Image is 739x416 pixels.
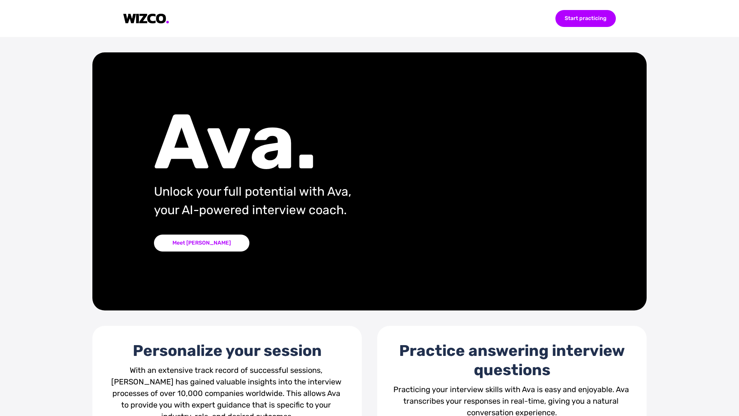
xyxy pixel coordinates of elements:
img: logo [123,13,169,24]
div: Ava. [154,111,419,173]
div: Personalize your session [108,341,346,361]
div: Meet [PERSON_NAME] [154,235,249,252]
div: Unlock your full potential with Ava, your AI-powered interview coach. [154,182,419,219]
div: Practice answering interview questions [393,341,631,380]
div: Start practicing [555,10,616,27]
